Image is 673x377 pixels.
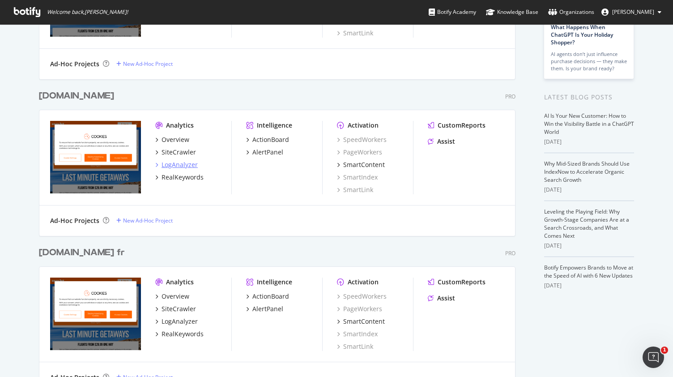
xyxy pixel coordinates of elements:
[337,330,378,338] a: SmartIndex
[428,294,455,303] a: Assist
[337,160,385,169] a: SmartContent
[155,135,189,144] a: Overview
[343,317,385,326] div: SmartContent
[246,135,289,144] a: ActionBoard
[246,148,283,157] a: AlertPanel
[337,135,387,144] a: SpeedWorkers
[337,173,378,182] a: SmartIndex
[337,29,373,38] a: SmartLink
[39,246,125,259] div: [DOMAIN_NAME] fr
[162,317,198,326] div: LogAnalyzer
[337,317,385,326] a: SmartContent
[337,148,382,157] a: PageWorkers
[252,135,289,144] div: ActionBoard
[50,278,141,350] img: easyjet.com/fr
[643,347,664,368] iframe: Intercom live chat
[505,93,515,100] div: Pro
[50,60,99,69] div: Ad-Hoc Projects
[162,304,196,313] div: SiteCrawler
[257,278,292,287] div: Intelligence
[544,92,634,102] div: Latest Blog Posts
[252,148,283,157] div: AlertPanel
[39,90,118,103] a: [DOMAIN_NAME]
[551,23,613,46] a: What Happens When ChatGPT Is Your Holiday Shopper?
[428,137,455,146] a: Assist
[39,246,128,259] a: [DOMAIN_NAME] fr
[544,242,634,250] div: [DATE]
[428,278,486,287] a: CustomReports
[246,304,283,313] a: AlertPanel
[437,294,455,303] div: Assist
[123,217,173,224] div: New Ad-Hoc Project
[337,342,373,351] a: SmartLink
[155,330,204,338] a: RealKeywords
[155,160,198,169] a: LogAnalyzer
[252,292,289,301] div: ActionBoard
[162,330,204,338] div: RealKeywords
[337,292,387,301] a: SpeedWorkers
[155,173,204,182] a: RealKeywords
[155,292,189,301] a: Overview
[343,160,385,169] div: SmartContent
[166,121,194,130] div: Analytics
[337,185,373,194] a: SmartLink
[155,317,198,326] a: LogAnalyzer
[116,217,173,224] a: New Ad-Hoc Project
[337,304,382,313] a: PageWorkers
[50,121,141,193] img: easyjet.com
[428,121,486,130] a: CustomReports
[594,5,669,19] button: [PERSON_NAME]
[116,60,173,68] a: New Ad-Hoc Project
[162,173,204,182] div: RealKeywords
[661,347,668,354] span: 1
[348,278,379,287] div: Activation
[348,121,379,130] div: Activation
[162,292,189,301] div: Overview
[438,278,486,287] div: CustomReports
[544,138,634,146] div: [DATE]
[551,51,627,72] div: AI agents don’t just influence purchase decisions — they make them. Is your brand ready?
[246,292,289,301] a: ActionBoard
[544,264,633,279] a: Botify Empowers Brands to Move at the Speed of AI with 6 New Updates
[438,121,486,130] div: CustomReports
[544,160,630,184] a: Why Mid-Sized Brands Should Use IndexNow to Accelerate Organic Search Growth
[47,9,128,16] span: Welcome back, [PERSON_NAME] !
[505,249,515,257] div: Pro
[544,186,634,194] div: [DATE]
[486,8,538,17] div: Knowledge Base
[123,60,173,68] div: New Ad-Hoc Project
[544,208,629,240] a: Leveling the Playing Field: Why Growth-Stage Companies Are at a Search Crossroads, and What Comes...
[548,8,594,17] div: Organizations
[162,160,198,169] div: LogAnalyzer
[162,148,196,157] div: SiteCrawler
[257,121,292,130] div: Intelligence
[544,112,634,136] a: AI Is Your New Customer: How to Win the Visibility Battle in a ChatGPT World
[50,216,99,225] div: Ad-Hoc Projects
[155,304,196,313] a: SiteCrawler
[429,8,476,17] div: Botify Academy
[162,135,189,144] div: Overview
[166,278,194,287] div: Analytics
[252,304,283,313] div: AlertPanel
[437,137,455,146] div: Assist
[544,282,634,290] div: [DATE]
[39,90,114,103] div: [DOMAIN_NAME]
[612,8,654,16] span: Marcin Lewicki
[155,148,196,157] a: SiteCrawler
